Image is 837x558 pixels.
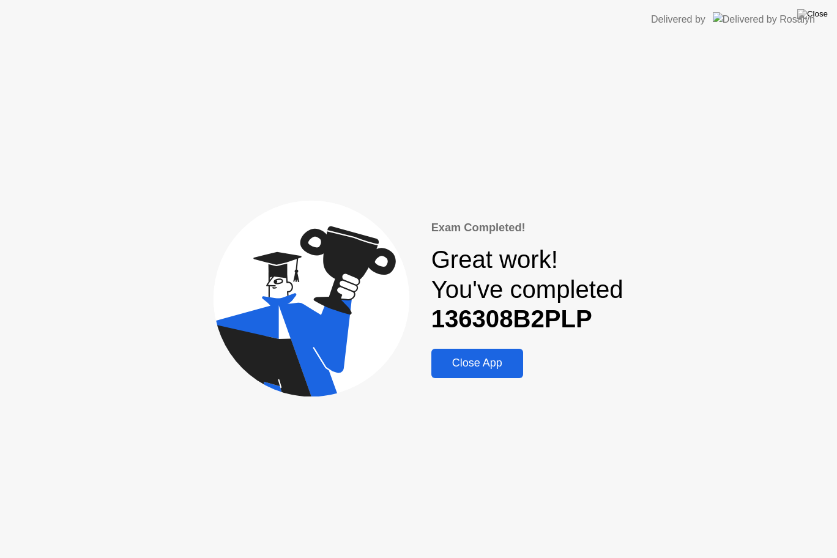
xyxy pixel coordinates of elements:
[431,219,623,236] div: Exam Completed!
[431,245,623,333] div: Great work! You've completed
[435,357,519,370] div: Close App
[431,349,523,378] button: Close App
[797,9,828,19] img: Close
[713,12,815,26] img: Delivered by Rosalyn
[651,12,705,27] div: Delivered by
[431,305,592,333] b: 136308B2PLP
